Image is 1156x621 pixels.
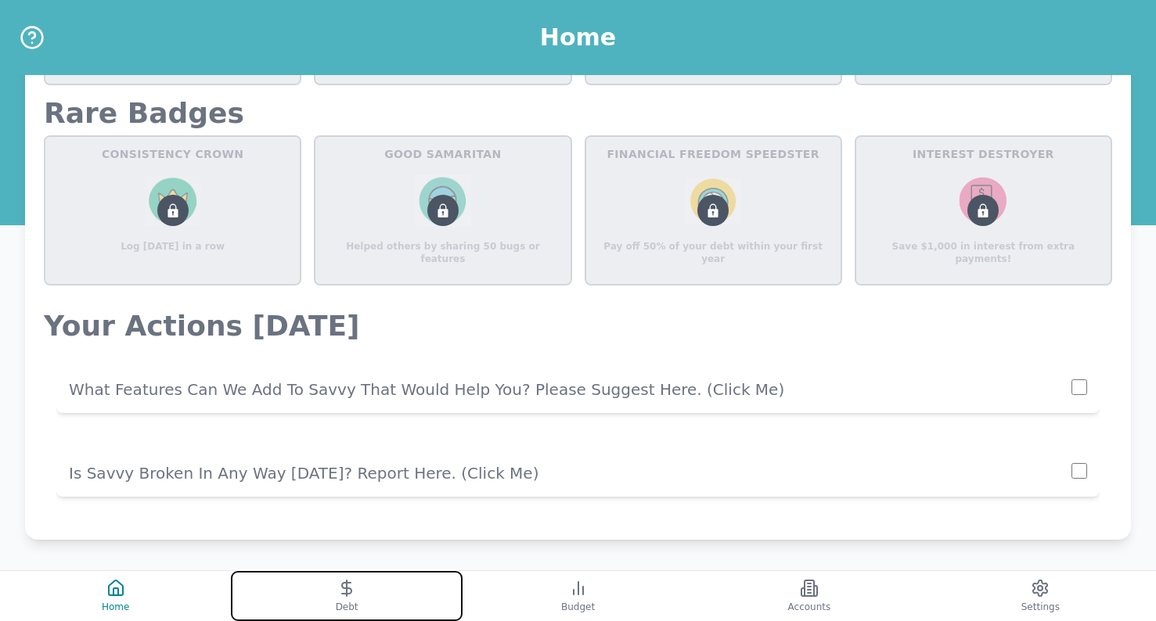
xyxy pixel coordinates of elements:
button: Help [19,24,45,51]
button: Accounts [693,571,924,621]
p: Is Savvy Broken In Any Way [DATE]? Report Here. (click me) [69,462,1071,484]
button: Debt [231,571,462,621]
p: Your Actions [DATE] [44,310,1112,342]
span: Home [102,601,129,613]
span: Settings [1021,601,1060,613]
div: Rare Badges [44,98,1112,285]
h1: Home [540,23,616,52]
span: Budget [561,601,595,613]
span: Debt [336,601,358,613]
p: What Features Can We Add To Savvy That Would Help You? Please Suggest Here. (click me) [69,379,1071,400]
span: Accounts [788,601,831,613]
button: Settings [925,571,1156,621]
button: Budget [463,571,693,621]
